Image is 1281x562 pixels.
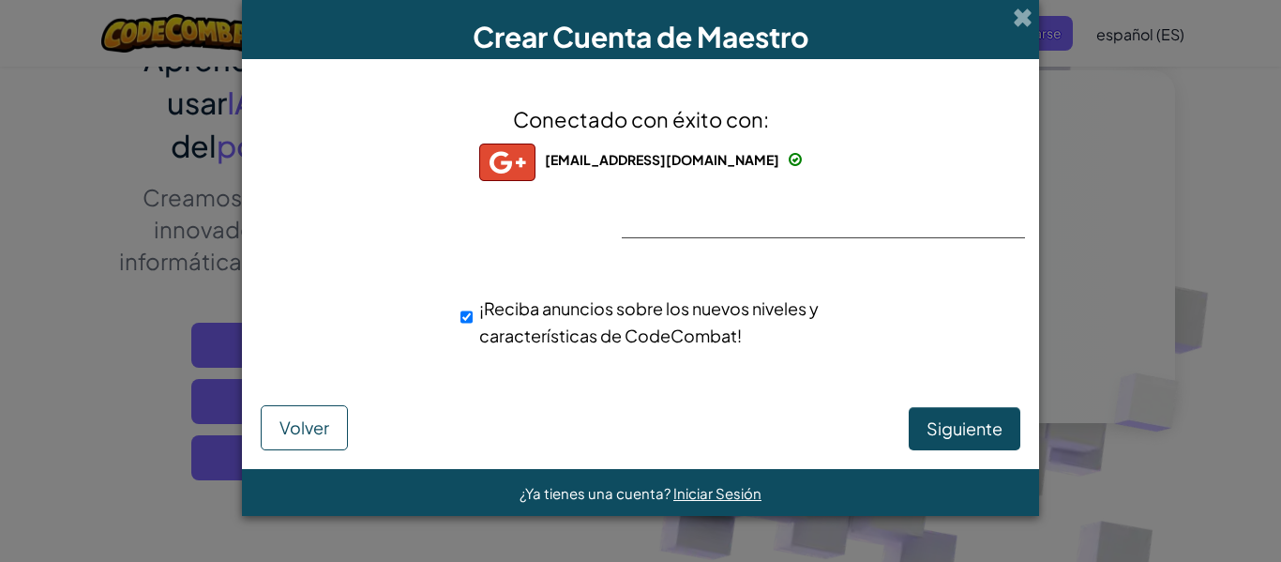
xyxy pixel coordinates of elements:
[909,407,1020,450] button: Siguiente
[927,418,1002,439] span: Siguiente
[261,405,348,450] button: Volver
[479,144,535,181] img: gplus_small.png
[479,297,819,346] span: ¡Reciba anuncios sobre los nuevos niveles y características de CodeCombat!
[545,151,779,168] span: [EMAIL_ADDRESS][DOMAIN_NAME]
[473,19,809,54] span: Crear Cuenta de Maestro
[673,484,761,502] a: Iniciar Sesión
[520,484,673,502] span: ¿Ya tienes una cuenta?
[279,417,329,438] span: Volver
[513,106,769,132] span: Conectado con éxito con:
[460,298,473,336] input: ¡Reciba anuncios sobre los nuevos niveles y características de CodeCombat!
